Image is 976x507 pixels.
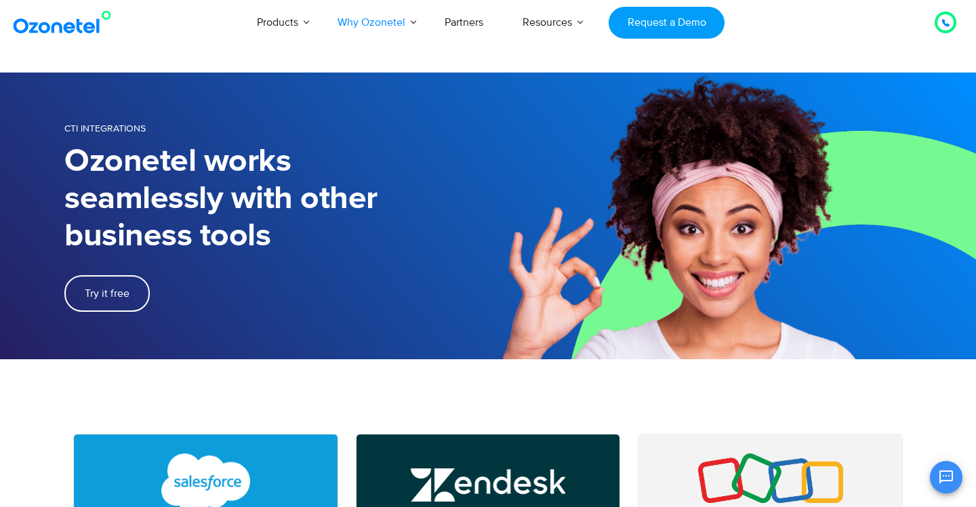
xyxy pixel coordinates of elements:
[64,275,150,312] a: Try it free
[930,461,962,493] button: Open chat
[64,123,146,134] span: CTI Integrations
[609,7,725,39] a: Request a Demo
[85,288,129,299] span: Try it free
[64,143,488,255] h1: Ozonetel works seamlessly with other business tools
